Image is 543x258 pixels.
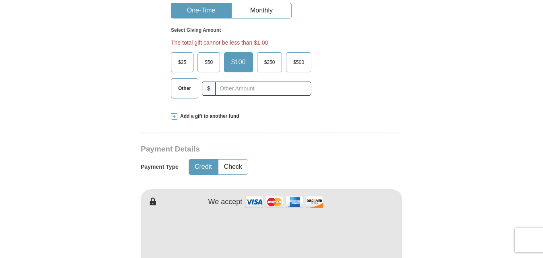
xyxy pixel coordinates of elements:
[201,56,217,68] span: $50
[244,193,325,211] img: credit cards accepted
[174,56,190,68] span: $25
[174,82,195,94] span: Other
[232,3,291,18] button: Monthly
[171,39,268,47] li: The total gift cannot be less than $1.00
[177,113,239,120] span: Add a gift to another fund
[141,145,346,154] h3: Payment Details
[208,198,243,207] h4: We accept
[260,56,279,68] span: $250
[141,164,179,170] h5: Payment Type
[171,27,221,33] strong: Select Giving Amount
[289,56,308,68] span: $500
[218,160,248,174] button: Check
[189,160,218,174] button: Credit
[202,82,216,96] span: $
[171,3,231,18] button: One-Time
[215,82,311,96] input: Other Amount
[227,56,250,68] span: $100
